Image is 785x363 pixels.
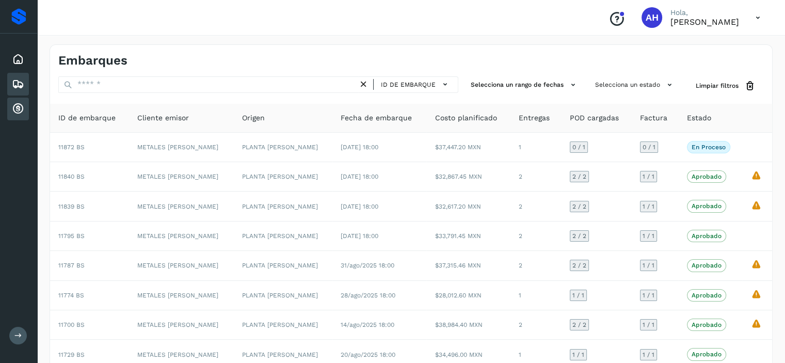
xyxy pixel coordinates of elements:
td: METALES [PERSON_NAME] [129,192,233,221]
p: Aprobado [692,202,722,210]
span: 2 / 2 [572,203,586,210]
span: 11872 BS [58,144,85,151]
span: 1 / 1 [643,233,654,239]
span: Estado [687,113,711,123]
p: Aprobado [692,292,722,299]
span: Fecha de embarque [341,113,412,123]
span: ID de embarque [58,113,116,123]
p: Aprobado [692,262,722,269]
td: $33,791.45 MXN [426,222,510,251]
button: Selecciona un rango de fechas [467,76,583,93]
span: 14/ago/2025 18:00 [341,321,394,328]
span: 0 / 1 [643,144,655,150]
span: 11729 BS [58,351,85,358]
p: En proceso [692,144,726,151]
span: 2 / 2 [572,233,586,239]
span: POD cargadas [570,113,619,123]
td: 2 [510,162,562,192]
td: $37,315.46 MXN [426,251,510,280]
span: [DATE] 18:00 [341,173,378,180]
span: Cliente emisor [137,113,189,123]
span: 0 / 1 [572,144,585,150]
p: Aprobado [692,173,722,180]
div: Cuentas por cobrar [7,98,29,120]
span: Costo planificado [435,113,496,123]
span: 1 / 1 [643,322,654,328]
span: 2 / 2 [572,262,586,269]
span: 1 / 1 [643,262,654,269]
span: 11839 BS [58,203,85,210]
button: ID de embarque [378,77,454,92]
td: 2 [510,310,562,340]
p: Aprobado [692,351,722,358]
p: Aprobado [692,232,722,240]
td: 2 [510,251,562,280]
div: Embarques [7,73,29,96]
td: PLANTA [PERSON_NAME] [234,310,333,340]
span: [DATE] 18:00 [341,144,378,151]
span: [DATE] 18:00 [341,203,378,210]
button: Selecciona un estado [591,76,679,93]
td: PLANTA [PERSON_NAME] [234,251,333,280]
p: Aprobado [692,321,722,328]
td: 1 [510,133,562,162]
td: METALES [PERSON_NAME] [129,281,233,310]
span: 11774 BS [58,292,84,299]
td: PLANTA [PERSON_NAME] [234,281,333,310]
span: 1 / 1 [643,292,654,298]
span: Entregas [519,113,550,123]
td: METALES [PERSON_NAME] [129,251,233,280]
td: METALES [PERSON_NAME] [129,133,233,162]
span: 11840 BS [58,173,85,180]
span: Origen [242,113,265,123]
td: PLANTA [PERSON_NAME] [234,222,333,251]
td: $38,984.40 MXN [426,310,510,340]
span: 31/ago/2025 18:00 [341,262,394,269]
span: 2 / 2 [572,322,586,328]
span: 20/ago/2025 18:00 [341,351,395,358]
td: $32,617.20 MXN [426,192,510,221]
td: 1 [510,281,562,310]
div: Inicio [7,48,29,71]
span: 1 / 1 [643,352,654,358]
span: 1 / 1 [572,352,584,358]
td: PLANTA [PERSON_NAME] [234,192,333,221]
span: 1 / 1 [572,292,584,298]
td: METALES [PERSON_NAME] [129,310,233,340]
span: 28/ago/2025 18:00 [341,292,395,299]
button: Limpiar filtros [687,76,764,96]
span: ID de embarque [381,80,436,89]
span: Factura [640,113,667,123]
td: PLANTA [PERSON_NAME] [234,162,333,192]
span: Limpiar filtros [696,81,739,90]
span: 1 / 1 [643,173,654,180]
td: PLANTA [PERSON_NAME] [234,133,333,162]
span: 2 / 2 [572,173,586,180]
td: METALES [PERSON_NAME] [129,222,233,251]
p: AZUCENA HERNANDEZ LOPEZ [670,17,739,27]
td: $32,867.45 MXN [426,162,510,192]
td: 2 [510,192,562,221]
td: 2 [510,222,562,251]
td: METALES [PERSON_NAME] [129,162,233,192]
span: 11700 BS [58,321,85,328]
span: [DATE] 18:00 [341,232,378,240]
h4: Embarques [58,53,127,68]
span: 11795 BS [58,232,85,240]
td: $37,447.20 MXN [426,133,510,162]
p: Hola, [670,8,739,17]
span: 11787 BS [58,262,85,269]
td: $28,012.60 MXN [426,281,510,310]
span: 1 / 1 [643,203,654,210]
